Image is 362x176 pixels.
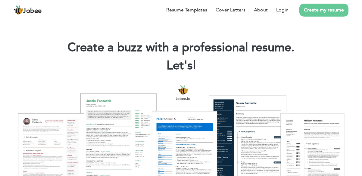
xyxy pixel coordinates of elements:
a: Cover Letters [216,6,245,14]
img: jobee.io [14,5,23,15]
h2: Let's [9,58,353,74]
a: About [254,6,268,14]
h1: Create a buzz with a professional resume. [9,40,353,55]
a: Resume Templates [166,6,207,14]
span: Jobee [23,8,42,14]
a: Jobee [14,5,42,15]
span: | [193,57,196,74]
a: Create my resume [299,4,348,17]
a: Login [276,6,289,14]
